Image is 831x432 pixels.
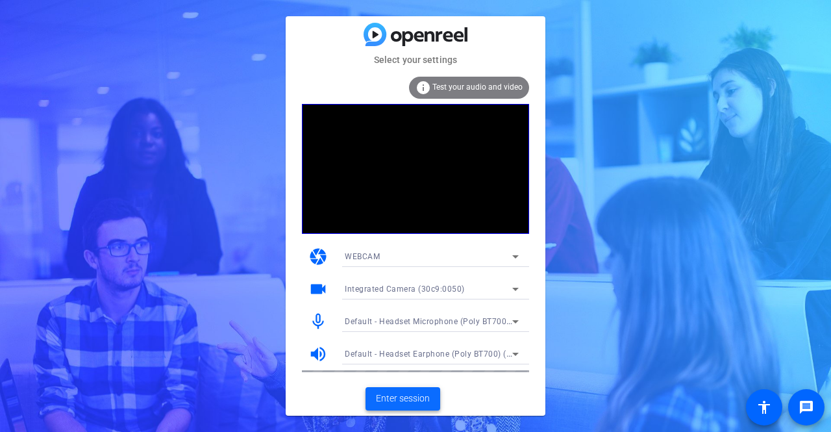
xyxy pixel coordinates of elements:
[364,23,467,45] img: blue-gradient.svg
[345,316,556,326] span: Default - Headset Microphone (Poly BT700) (047f:02e6)
[286,53,545,67] mat-card-subtitle: Select your settings
[376,392,430,405] span: Enter session
[345,252,380,261] span: WEBCAM
[366,387,440,411] button: Enter session
[432,83,523,92] span: Test your audio and video
[308,344,328,364] mat-icon: volume_up
[345,285,465,294] span: Integrated Camera (30c9:0050)
[308,312,328,331] mat-icon: mic_none
[756,400,772,415] mat-icon: accessibility
[308,247,328,266] mat-icon: camera
[799,400,814,415] mat-icon: message
[345,348,548,359] span: Default - Headset Earphone (Poly BT700) (047f:02e6)
[308,279,328,299] mat-icon: videocam
[415,80,431,95] mat-icon: info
